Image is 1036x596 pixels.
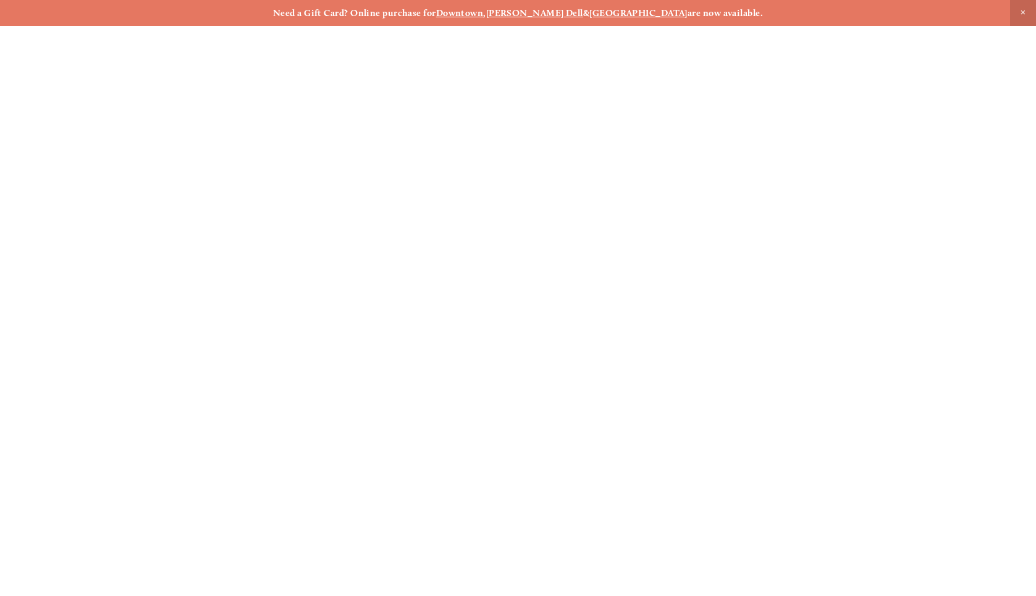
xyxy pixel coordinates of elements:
[583,7,589,19] strong: &
[483,7,486,19] strong: ,
[589,7,688,19] a: [GEOGRAPHIC_DATA]
[486,7,583,19] a: [PERSON_NAME] Dell
[273,7,436,19] strong: Need a Gift Card? Online purchase for
[436,7,484,19] a: Downtown
[688,7,763,19] strong: are now available.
